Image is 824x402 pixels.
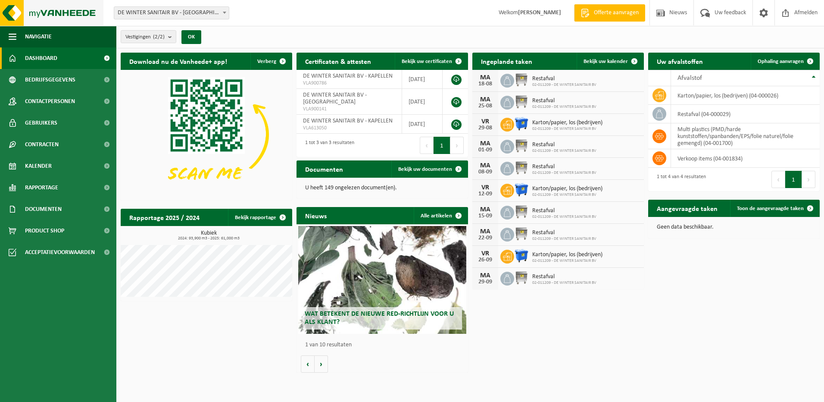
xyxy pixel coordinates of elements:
button: Previous [420,137,434,154]
a: Bekijk uw kalender [577,53,643,70]
span: VLA613050 [303,125,395,132]
span: 2024: 93,900 m3 - 2025: 61,000 m3 [125,236,292,241]
img: WB-1100-GAL-GY-02 [514,94,529,109]
span: 02-011209 - DE WINTER SANITAIR BV [532,104,596,110]
div: 15-09 [477,213,494,219]
a: Offerte aanvragen [574,4,645,22]
span: Restafval [532,273,596,280]
div: 22-09 [477,235,494,241]
h2: Aangevraagde taken [648,200,726,217]
a: Wat betekent de nieuwe RED-richtlijn voor u als klant? [298,226,466,334]
button: 1 [434,137,450,154]
span: Karton/papier, los (bedrijven) [532,119,602,126]
div: MA [477,228,494,235]
a: Alle artikelen [414,207,467,224]
div: MA [477,140,494,147]
span: 02-011209 - DE WINTER SANITAIR BV [532,236,596,242]
span: 02-011209 - DE WINTER SANITAIR BV [532,258,602,264]
span: Dashboard [25,47,57,69]
a: Toon de aangevraagde taken [730,200,819,217]
td: restafval (04-000029) [671,105,820,123]
span: 02-011209 - DE WINTER SANITAIR BV [532,214,596,220]
span: Ophaling aanvragen [758,59,804,64]
div: 26-09 [477,257,494,263]
a: Bekijk uw certificaten [395,53,467,70]
div: MA [477,74,494,81]
count: (2/2) [153,34,165,40]
div: VR [477,184,494,191]
span: 02-011209 - DE WINTER SANITAIR BV [532,82,596,88]
h2: Download nu de Vanheede+ app! [121,53,236,69]
td: karton/papier, los (bedrijven) (04-000026) [671,86,820,105]
span: Karton/papier, los (bedrijven) [532,185,602,192]
span: Bedrijfsgegevens [25,69,75,91]
span: VLA900141 [303,106,395,113]
span: Rapportage [25,177,58,198]
div: VR [477,250,494,257]
img: WB-1100-GAL-GY-02 [514,138,529,153]
h3: Kubiek [125,230,292,241]
img: WB-1100-GAL-GY-02 [514,270,529,285]
span: Product Shop [25,220,64,242]
span: DE WINTER SANITAIR BV - KAPELLEN [303,118,393,124]
span: Karton/papier, los (bedrijven) [532,251,602,258]
span: Gebruikers [25,112,57,134]
div: MA [477,162,494,169]
div: 25-08 [477,103,494,109]
img: Download de VHEPlus App [121,70,292,199]
span: Vestigingen [125,31,165,44]
button: 1 [785,171,802,188]
span: 02-011209 - DE WINTER SANITAIR BV [532,126,602,132]
span: Bekijk uw certificaten [402,59,452,64]
button: Verberg [250,53,291,70]
span: Acceptatievoorwaarden [25,242,95,263]
span: Restafval [532,163,596,170]
span: Wat betekent de nieuwe RED-richtlijn voor u als klant? [305,311,454,326]
button: Previous [771,171,785,188]
td: multi plastics (PMD/harde kunststoffen/spanbanden/EPS/folie naturel/folie gemengd) (04-001700) [671,123,820,149]
p: 1 van 10 resultaten [305,342,464,348]
div: 29-09 [477,279,494,285]
span: Verberg [257,59,276,64]
div: MA [477,272,494,279]
td: verkoop items (04-001834) [671,149,820,168]
a: Ophaling aanvragen [751,53,819,70]
h2: Certificaten & attesten [297,53,380,69]
div: 12-09 [477,191,494,197]
span: Restafval [532,207,596,214]
td: [DATE] [402,115,443,134]
div: MA [477,96,494,103]
td: [DATE] [402,70,443,89]
button: Volgende [315,355,328,373]
img: WB-1100-GAL-GY-02 [514,72,529,87]
span: Restafval [532,97,596,104]
p: Geen data beschikbaar. [657,224,811,230]
span: Documenten [25,198,62,220]
h2: Uw afvalstoffen [648,53,712,69]
h2: Ingeplande taken [472,53,541,69]
img: WB-1100-GAL-GY-02 [514,226,529,241]
div: 08-09 [477,169,494,175]
span: Toon de aangevraagde taken [737,206,804,211]
span: Contracten [25,134,59,155]
a: Bekijk uw documenten [391,160,467,178]
span: Kalender [25,155,52,177]
span: 02-011209 - DE WINTER SANITAIR BV [532,280,596,286]
span: DE WINTER SANITAIR BV - KAPELLEN [303,73,393,79]
span: DE WINTER SANITAIR BV - BRASSCHAAT [114,7,229,19]
div: 1 tot 3 van 3 resultaten [301,136,354,155]
img: WB-1100-HPE-BE-01 [514,248,529,263]
img: WB-1100-GAL-GY-02 [514,204,529,219]
div: 01-09 [477,147,494,153]
span: Bekijk uw documenten [398,166,452,172]
span: Contactpersonen [25,91,75,112]
span: Offerte aanvragen [592,9,641,17]
div: 1 tot 4 van 4 resultaten [652,170,706,189]
span: Restafval [532,141,596,148]
span: Afvalstof [677,75,702,82]
h2: Nieuws [297,207,335,224]
span: Navigatie [25,26,52,47]
h2: Documenten [297,160,352,177]
button: Next [802,171,815,188]
div: 29-08 [477,125,494,131]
